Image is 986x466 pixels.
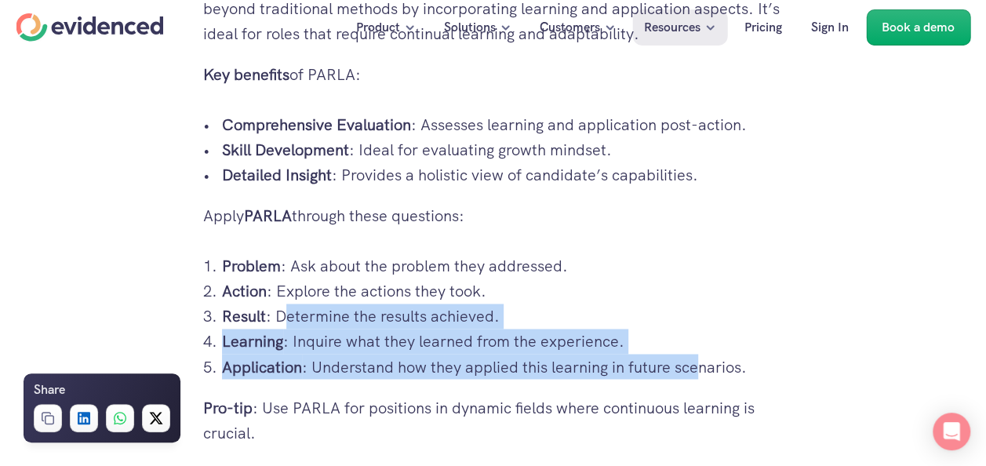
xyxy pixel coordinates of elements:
[34,380,65,400] h6: Share
[799,9,860,46] a: Sign In
[222,331,283,351] strong: Learning
[222,329,784,354] p: : Inquire what they learned from the experience.
[222,165,332,185] strong: Detailed Insight
[933,413,970,450] div: Open Intercom Messenger
[203,397,253,417] strong: Pro-tip
[222,140,349,160] strong: Skill Development
[222,306,266,326] strong: Result
[744,17,782,38] p: Pricing
[222,281,267,301] strong: Action
[733,9,794,46] a: Pricing
[222,162,784,187] p: : Provides a holistic view of candidate’s capabilities.
[16,13,163,42] a: Home
[811,17,849,38] p: Sign In
[222,256,281,276] strong: Problem
[644,17,700,38] p: Resources
[203,395,784,445] p: : Use PARLA for positions in dynamic fields where continuous learning is crucial.
[222,112,784,137] p: : Assesses learning and application post-action.
[866,9,970,46] a: Book a demo
[356,17,400,38] p: Product
[882,17,955,38] p: Book a demo
[222,253,784,279] p: : Ask about the problem they addressed.
[222,356,302,377] strong: Application
[222,279,784,304] p: : Explore the actions they took.
[222,304,784,329] p: : Determine the results achieved.
[540,17,600,38] p: Customers
[222,115,411,135] strong: Comprehensive Evaluation
[222,137,784,162] p: : Ideal for evaluating growth mindset.
[222,354,784,379] p: : Understand how they applied this learning in future scenarios.
[203,203,784,228] p: Apply through these questions:
[244,206,292,226] strong: PARLA
[444,17,496,38] p: Solutions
